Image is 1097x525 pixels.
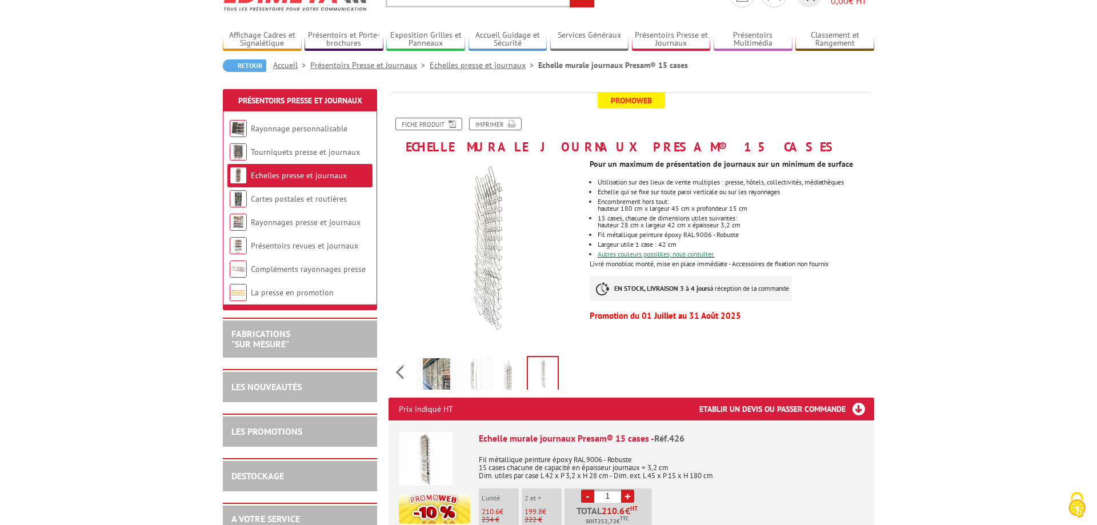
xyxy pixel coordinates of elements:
[251,123,347,134] a: Rayonnage personnalisable
[525,508,562,516] p: €
[230,261,247,278] img: Compléments rayonnages presse
[251,241,358,251] a: Présentoirs revues et journaux
[598,250,715,258] font: Autres couleurs possibles, nous consulter.
[590,276,792,301] p: à réception de la commande
[538,59,688,71] li: Echelle murale journaux Presam® 15 cases
[458,358,486,394] img: echelle_journaux_presse_vide_croquis_426.jpg
[479,432,864,445] div: Echelle murale journaux Presam® 15 cases -
[399,432,453,486] img: Echelle murale journaux Presam® 15 cases
[230,190,247,207] img: Cartes postales et routières
[494,358,521,394] img: echelle_journaux_presse_vide_zoom_426.jpg
[230,284,247,301] img: La presse en promotion
[238,95,362,106] a: Présentoirs Presse et Journaux
[231,381,302,392] a: LES NOUVEAUTÉS
[598,231,874,238] li: Fil métallique peinture époxy RAL 9006 - Robuste
[251,264,366,274] a: Compléments rayonnages presse
[1063,491,1091,519] img: Cookies (fenêtre modale)
[305,30,383,49] a: Présentoirs et Porte-brochures
[430,60,538,70] a: Echelles presse et journaux
[273,60,310,70] a: Accueil
[581,490,594,503] a: -
[632,30,711,49] a: Présentoirs Presse et Journaux
[231,470,284,482] a: DESTOCKAGE
[399,494,470,524] img: promotion
[223,30,302,49] a: Affichage Cadres et Signalétique
[399,398,453,420] p: Prix indiqué HT
[525,507,542,516] span: 199.8
[620,515,628,522] sup: TTC
[230,167,247,184] img: Echelles presse et journaux
[590,159,853,169] strong: Pour un maximum de présentation de journaux sur un minimum de surface
[590,261,874,267] p: Livré monobloc monté, mise en place immédiate - Accessoires de fixation non fournis
[251,287,334,298] a: La presse en promotion
[389,159,581,352] img: echelle_journaux_presse_vide_426.jpg
[482,508,519,516] p: €
[386,30,465,49] a: Exposition Grilles et Panneaux
[598,198,874,212] li: Encombrement hors tout:
[598,93,665,109] span: Promoweb
[479,448,864,480] p: Fil métallique peinture époxy RAL 9006 - Robuste 15 cases chacune de capacité en épaisseur journa...
[469,118,522,130] a: Imprimer
[598,241,874,248] li: Largeur utile 1 case : 42 cm
[310,60,430,70] a: Présentoirs Presse et Journaux
[525,516,562,524] p: 222 €
[251,147,360,157] a: Tourniquets presse et journaux
[482,494,519,502] p: L'unité
[590,312,874,319] p: Promotion du 01 Juillet au 31 Août 2025
[714,30,792,49] a: Présentoirs Multimédia
[482,507,499,516] span: 210.6
[231,328,290,350] a: FABRICATIONS"Sur Mesure"
[598,179,874,186] li: Utilisation sur des lieux de vente multiples : presse, hôtels, collectivités, médiathèques
[482,516,519,524] p: 234 €
[699,398,874,420] h3: Etablir un devis ou passer commande
[621,490,634,503] a: +
[550,30,629,49] a: Services Généraux
[251,194,347,204] a: Cartes postales et routières
[525,494,562,502] p: 2 et +
[528,357,558,392] img: echelle_journaux_presse_vide_426.jpg
[395,118,462,130] a: Fiche produit
[230,120,247,137] img: Rayonnage personnalisable
[602,506,625,515] span: 210.6
[231,514,369,524] h2: A votre service
[394,363,405,382] span: Previous
[230,214,247,231] img: Rayonnages presse et journaux
[223,59,266,72] a: Retour
[598,215,874,229] li: 15 cases, chacune de dimensions utiles suivantes:
[630,504,638,512] sup: HT
[230,237,247,254] img: Présentoirs revues et journaux
[251,217,361,227] a: Rayonnages presse et journaux
[598,189,874,195] li: Echelle qui se fixe sur toute paroi verticale ou sur les rayonnages
[251,170,347,181] a: Echelles presse et journaux
[795,30,874,49] a: Classement et Rangement
[469,30,547,49] a: Accueil Guidage et Sécurité
[625,506,630,515] span: €
[598,222,874,229] div: hauteur 28 cm x largeur 42 cm x épaisseur 3,2 cm
[230,143,247,161] img: Tourniquets presse et journaux
[598,205,874,212] div: hauteur 180 cm x largeur 45 cm x profondeur 15 cm
[654,432,684,444] span: Réf.426
[1057,486,1097,525] button: Cookies (fenêtre modale)
[231,426,302,437] a: LES PROMOTIONS
[423,358,450,394] img: echelle_journaux_presse_remplie_mise_en_scene_426.jpg
[614,284,710,292] strong: EN STOCK, LIVRAISON 3 à 4 jours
